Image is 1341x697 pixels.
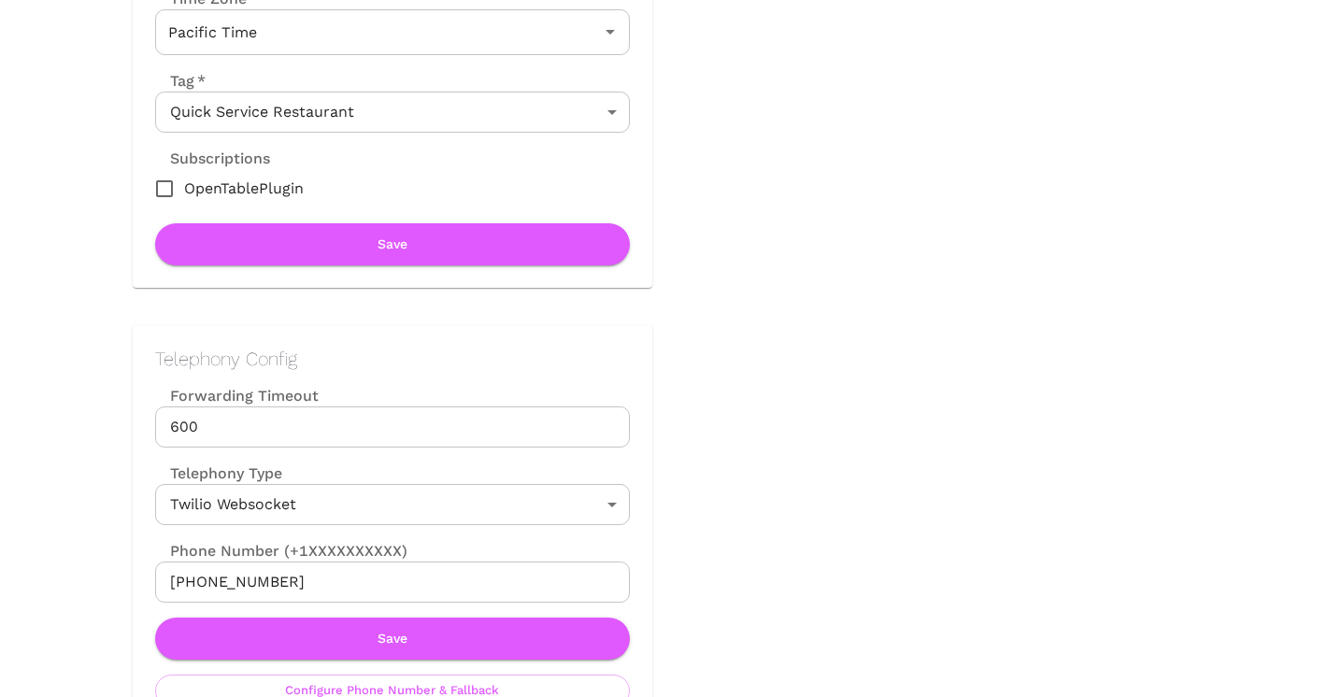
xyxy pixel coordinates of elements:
label: Telephony Type [155,462,282,484]
div: Twilio Websocket [155,484,630,525]
label: Forwarding Timeout [155,385,630,406]
label: Tag [155,70,206,92]
button: Open [597,19,623,45]
label: Phone Number (+1XXXXXXXXXX) [155,540,630,562]
label: Subscriptions [155,148,270,169]
button: Save [155,223,630,265]
span: OpenTablePlugin [184,178,304,200]
h2: Telephony Config [155,348,630,370]
div: Quick Service Restaurant [155,92,630,133]
button: Save [155,618,630,660]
